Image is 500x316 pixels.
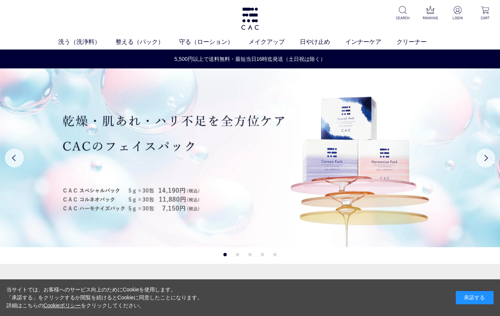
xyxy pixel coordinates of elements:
[248,37,300,46] a: メイクアップ
[6,286,203,310] div: 当サイトでは、お客様へのサービス向上のためにCookieを使用します。 「承諾する」をクリックするか閲覧を続けるとCookieに同意したことになります。 詳細はこちらの をクリックしてください。
[224,253,227,256] button: 1 of 5
[476,6,494,21] a: CART
[236,253,239,256] button: 2 of 5
[476,15,494,21] p: CART
[240,8,260,30] img: logo
[300,37,345,46] a: 日やけ止め
[0,55,500,63] a: 5,500円以上で送料無料・最短当日16時迄発送（土日祝は除く）
[345,37,397,46] a: インナーケア
[449,15,467,21] p: LOGIN
[421,15,439,21] p: RANKING
[248,253,252,256] button: 3 of 5
[456,291,494,304] div: 承諾する
[394,15,412,21] p: SEARCH
[273,253,277,256] button: 5 of 5
[261,253,264,256] button: 4 of 5
[397,37,442,46] a: クリーナー
[421,6,439,21] a: RANKING
[58,37,116,46] a: 洗う（洗浄料）
[394,6,412,21] a: SEARCH
[43,302,81,308] a: Cookieポリシー
[5,149,24,167] button: Previous
[179,37,248,46] a: 守る（ローション）
[116,37,179,46] a: 整える（パック）
[476,149,495,167] button: Next
[449,6,467,21] a: LOGIN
